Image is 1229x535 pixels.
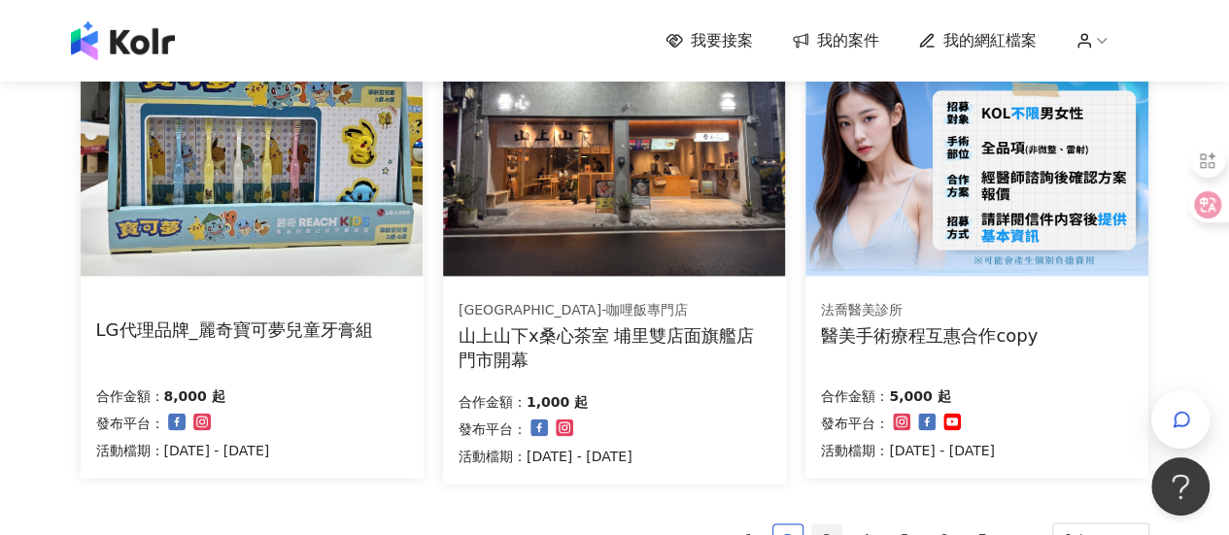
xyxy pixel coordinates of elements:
[459,445,632,468] p: 活動檔期：[DATE] - [DATE]
[821,412,889,435] p: 發布平台：
[443,18,785,276] img: 山上山下：主打「咖哩飯全新菜單」與全新門市營運、桑心茶室：新品包括「打米麻糬鮮奶」、「義式冰淇淋」、「麵茶奶蓋」 加值亮點：與日本插畫家合作的「聯名限定新品」、提袋與周邊商品同步推出
[527,390,588,414] p: 1,000 起
[805,18,1147,276] img: 眼袋、隆鼻、隆乳、抽脂、墊下巴
[96,318,373,342] div: LG代理品牌_麗奇寶可夢兒童牙膏組
[821,301,1038,320] div: 法喬醫美診所
[666,30,753,51] a: 我要接案
[459,418,527,441] p: 發布平台：
[821,385,889,408] p: 合作金額：
[459,323,770,372] div: 山上山下x桑心茶室 埔里雙店面旗艦店門市開幕
[918,30,1037,51] a: 我的網紅檔案
[821,439,995,462] p: 活動檔期：[DATE] - [DATE]
[889,385,950,408] p: 5,000 起
[1151,457,1210,516] iframe: Help Scout Beacon - Open
[691,30,753,51] span: 我要接案
[96,385,164,408] p: 合作金額：
[821,323,1038,348] div: 醫美手術療程互惠合作copy
[71,21,175,60] img: logo
[817,30,879,51] span: 我的案件
[164,385,225,408] p: 8,000 起
[943,30,1037,51] span: 我的網紅檔案
[81,18,423,276] img: 麗奇寶可夢兒童牙刷組
[459,301,769,320] div: [GEOGRAPHIC_DATA]-咖哩飯專門店
[459,390,527,414] p: 合作金額：
[96,412,164,435] p: 發布平台：
[96,439,270,462] p: 活動檔期：[DATE] - [DATE]
[792,30,879,51] a: 我的案件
